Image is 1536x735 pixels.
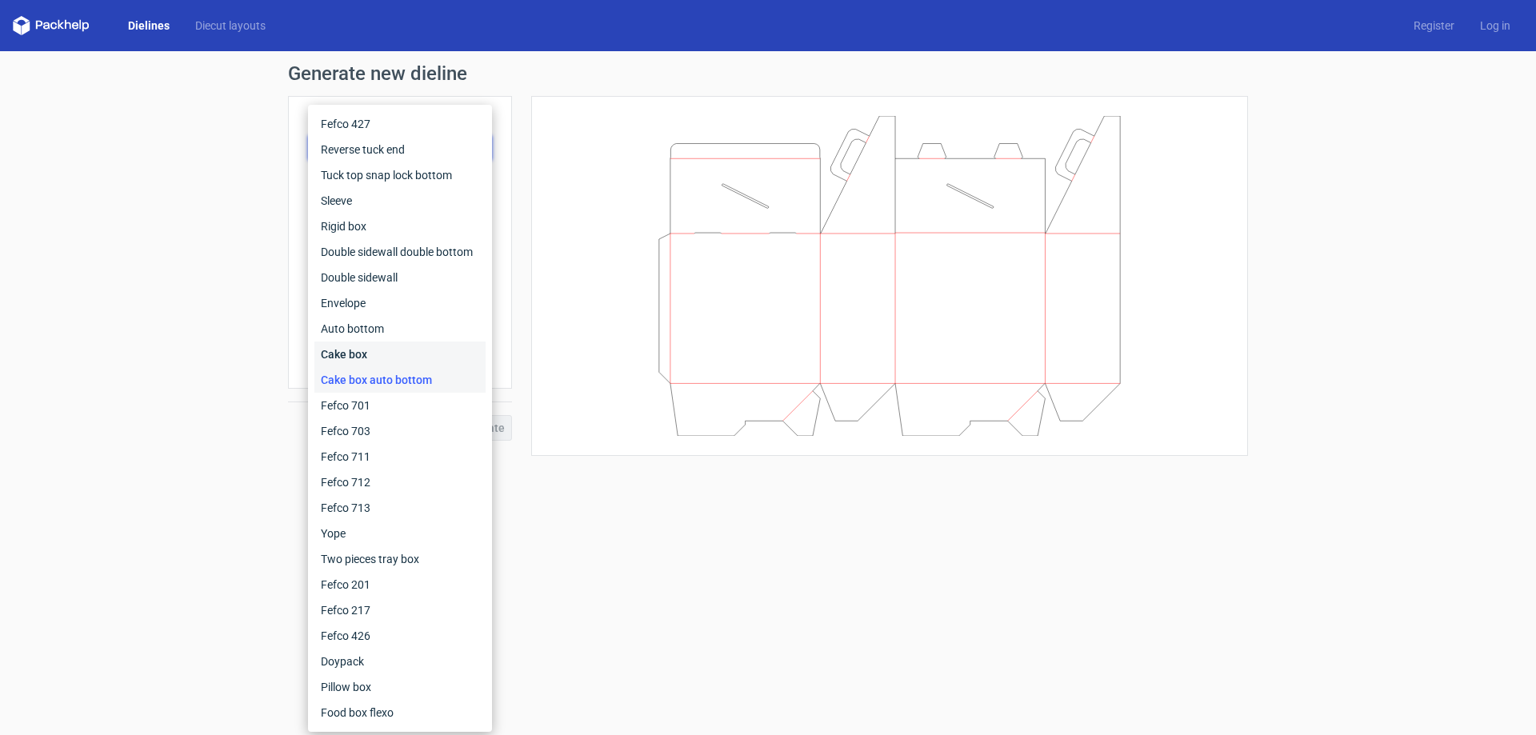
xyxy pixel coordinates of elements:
div: Fefco 701 [314,393,486,418]
a: Log in [1467,18,1523,34]
div: Fefco 713 [314,495,486,521]
a: Diecut layouts [182,18,278,34]
div: Fefco 201 [314,572,486,597]
div: Fefco 426 [314,623,486,649]
a: Dielines [115,18,182,34]
div: Tuck top snap lock bottom [314,162,486,188]
div: Cake box auto bottom [314,367,486,393]
div: Double sidewall double bottom [314,239,486,265]
h1: Generate new dieline [288,64,1248,83]
div: Fefco 217 [314,597,486,623]
div: Fefco 712 [314,469,486,495]
div: Sleeve [314,188,486,214]
div: Auto bottom [314,316,486,342]
div: Doypack [314,649,486,674]
div: Fefco 427 [314,111,486,137]
div: Fefco 703 [314,418,486,444]
a: Register [1401,18,1467,34]
div: Cake box [314,342,486,367]
div: Fefco 711 [314,444,486,469]
div: Pillow box [314,674,486,700]
div: Two pieces tray box [314,546,486,572]
div: Food box flexo [314,700,486,725]
div: Yope [314,521,486,546]
div: Rigid box [314,214,486,239]
div: Double sidewall [314,265,486,290]
div: Envelope [314,290,486,316]
div: Reverse tuck end [314,137,486,162]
